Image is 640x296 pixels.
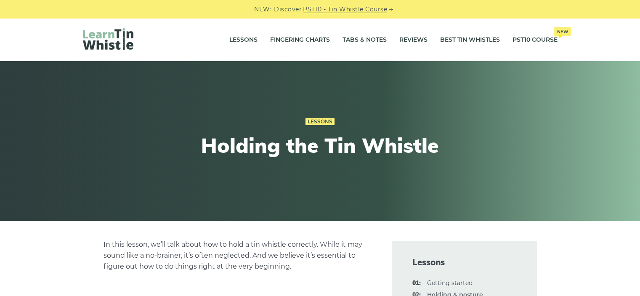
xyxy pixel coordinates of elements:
a: Reviews [399,29,428,51]
a: Fingering Charts [270,29,330,51]
span: Lessons [412,256,517,268]
a: Lessons [229,29,258,51]
p: In this lesson, we’ll talk about how to hold a tin whistle correctly. While it may sound like a n... [104,239,372,272]
span: 01: [412,278,421,288]
a: Best Tin Whistles [440,29,500,51]
a: 01:Getting started [427,279,473,287]
a: Lessons [305,118,335,125]
a: Tabs & Notes [343,29,387,51]
h1: Holding the Tin Whistle [165,133,475,158]
span: New [554,27,571,36]
a: PST10 CourseNew [513,29,558,51]
img: LearnTinWhistle.com [83,28,133,50]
